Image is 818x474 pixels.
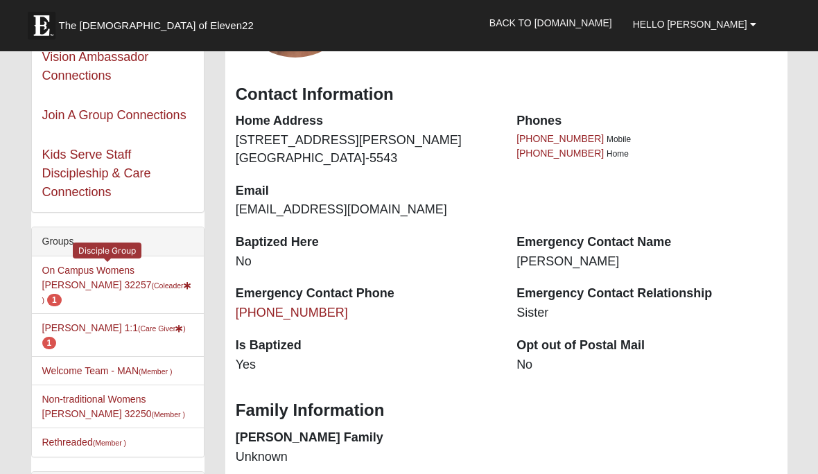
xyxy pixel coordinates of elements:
[236,112,496,130] dt: Home Address
[236,401,777,421] h3: Family Information
[42,394,185,419] a: Non-traditional Womens [PERSON_NAME] 32250(Member )
[236,182,496,200] dt: Email
[516,304,776,322] dd: Sister
[151,410,184,419] small: (Member )
[42,337,57,349] span: number of pending members
[516,112,776,130] dt: Phones
[236,306,348,319] a: [PHONE_NUMBER]
[623,7,767,42] a: Hello [PERSON_NAME]
[42,322,186,348] a: [PERSON_NAME] 1:1(Care Giver) 1
[516,253,776,271] dd: [PERSON_NAME]
[28,12,55,39] img: Eleven22 logo
[607,134,631,144] span: Mobile
[236,337,496,355] dt: Is Baptized
[93,439,126,447] small: (Member )
[42,365,173,376] a: Welcome Team - MAN(Member )
[138,324,186,333] small: (Care Giver )
[236,448,496,466] dd: Unknown
[236,253,496,271] dd: No
[236,356,496,374] dd: Yes
[139,367,172,376] small: (Member )
[516,356,776,374] dd: No
[42,148,151,199] a: Kids Serve Staff Discipleship & Care Connections
[607,149,629,159] span: Home
[516,285,776,303] dt: Emergency Contact Relationship
[236,85,777,105] h3: Contact Information
[236,285,496,303] dt: Emergency Contact Phone
[516,337,776,355] dt: Opt out of Postal Mail
[236,132,496,167] dd: [STREET_ADDRESS][PERSON_NAME] [GEOGRAPHIC_DATA]-5543
[516,133,604,144] a: [PHONE_NUMBER]
[479,6,623,40] a: Back to [DOMAIN_NAME]
[73,243,141,258] div: Disciple Group
[516,148,604,159] a: [PHONE_NUMBER]
[32,227,204,256] div: Groups
[59,19,254,33] span: The [DEMOGRAPHIC_DATA] of Eleven22
[42,265,191,305] a: On Campus Womens [PERSON_NAME] 32257(Coleader) 1
[236,201,496,219] dd: [EMAIL_ADDRESS][DOMAIN_NAME]
[236,234,496,252] dt: Baptized Here
[633,19,747,30] span: Hello [PERSON_NAME]
[21,5,298,39] a: The [DEMOGRAPHIC_DATA] of Eleven22
[42,437,127,448] a: Rethreaded(Member )
[47,294,62,306] span: number of pending members
[42,108,186,122] a: Join A Group Connections
[516,234,776,252] dt: Emergency Contact Name
[236,429,496,447] dt: [PERSON_NAME] Family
